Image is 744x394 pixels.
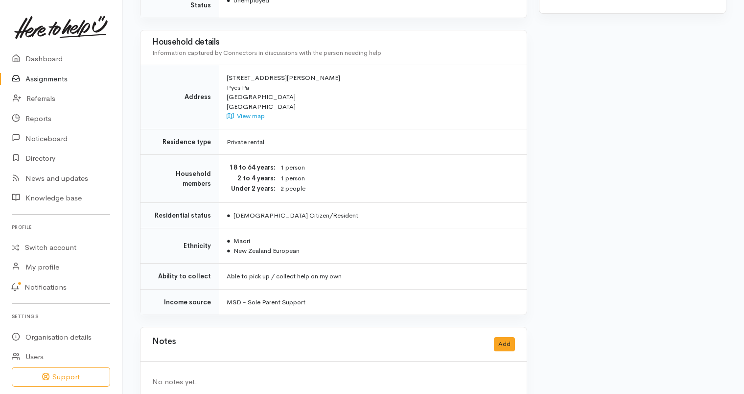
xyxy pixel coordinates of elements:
div: [STREET_ADDRESS][PERSON_NAME] Pyes Pa [GEOGRAPHIC_DATA] [GEOGRAPHIC_DATA] [227,73,515,121]
button: Support [12,367,110,387]
a: View map [227,112,265,120]
span: [DEMOGRAPHIC_DATA] Citizen/Resident [227,211,358,220]
td: MSD - Sole Parent Support [219,289,527,315]
td: Residential status [140,202,219,228]
h6: Settings [12,310,110,323]
h3: Household details [152,38,515,47]
dd: 1 person [280,173,515,184]
span: Information captured by Connectors in discussions with the person needing help [152,49,381,57]
dt: 2 to 4 years [227,173,276,183]
td: Address [140,65,219,129]
td: Private rental [219,129,527,155]
div: No notes yet. [152,376,515,388]
td: Able to pick up / collect help on my own [219,264,527,290]
td: Ability to collect [140,264,219,290]
td: Residence type [140,129,219,155]
td: Income source [140,289,219,315]
span: ● [227,246,231,255]
dt: 18 to 64 years [227,163,276,172]
dt: Under 2 years [227,184,276,194]
dd: 1 person [280,163,515,173]
td: Ethnicity [140,228,219,264]
span: Maori New Zealand European [227,237,300,255]
span: ● [227,211,231,220]
h3: Notes [152,337,176,351]
span: ● [227,237,231,245]
h6: Profile [12,221,110,234]
dd: 2 people [280,184,515,194]
td: Household members [140,155,219,202]
button: Add [494,337,515,351]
